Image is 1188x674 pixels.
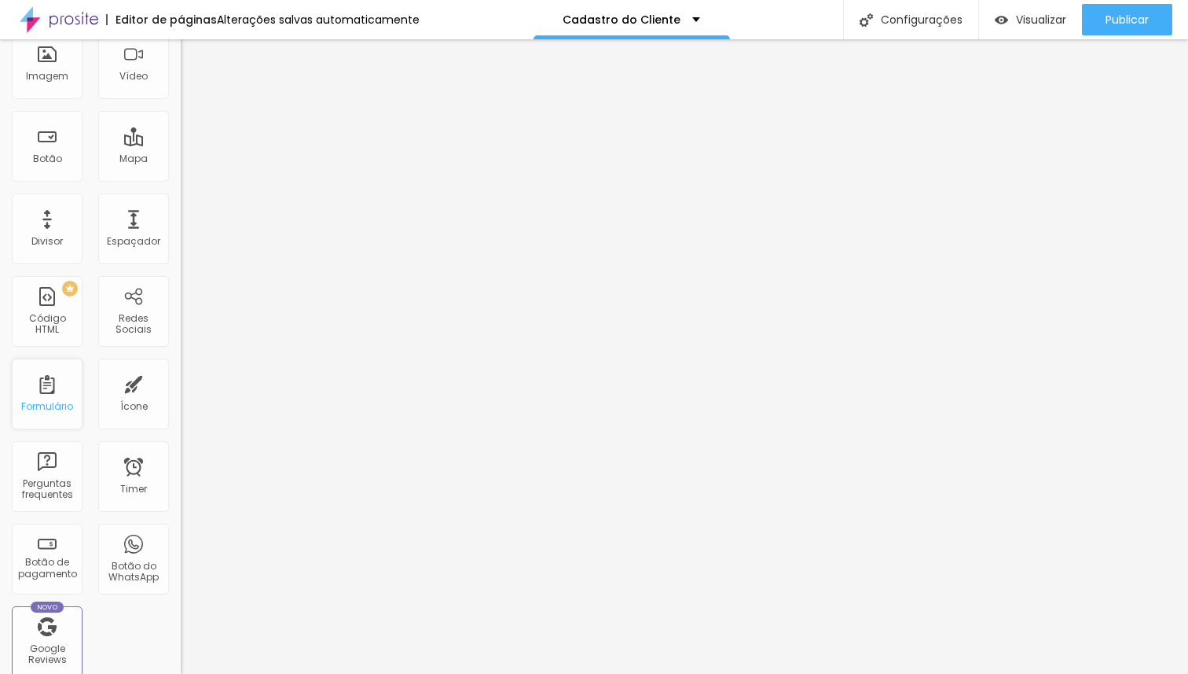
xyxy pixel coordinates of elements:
div: Ícone [120,401,148,412]
div: Código HTML [16,313,78,336]
div: Botão do WhatsApp [102,561,164,584]
div: Google Reviews [16,643,78,666]
span: Publicar [1105,13,1149,26]
div: Timer [120,484,147,495]
img: view-1.svg [995,13,1008,27]
div: Vídeo [119,71,148,82]
div: Editor de páginas [106,14,217,25]
div: Perguntas frequentes [16,478,78,501]
div: Espaçador [107,236,160,247]
div: Alterações salvas automaticamente [217,14,420,25]
iframe: Editor [181,39,1188,674]
button: Visualizar [979,4,1082,35]
button: Publicar [1082,4,1172,35]
div: Botão de pagamento [16,557,78,580]
div: Imagem [26,71,68,82]
div: Redes Sociais [102,313,164,336]
span: Visualizar [1016,13,1066,26]
div: Formulário [21,401,73,412]
p: Cadastro do Cliente [563,14,680,25]
div: Mapa [119,153,148,164]
div: Divisor [31,236,63,247]
img: Icone [860,13,873,27]
div: Botão [33,153,62,164]
div: Novo [31,602,64,613]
